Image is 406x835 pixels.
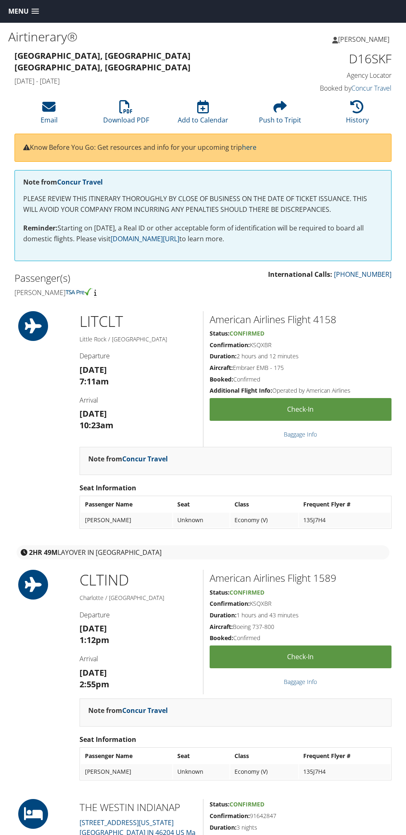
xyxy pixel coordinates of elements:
h1: D16SKF [274,50,391,67]
h5: Little Rock / [GEOGRAPHIC_DATA] [80,335,197,343]
h5: KSQXBR [210,341,391,349]
h5: 3 nights [210,823,326,832]
div: layover in [GEOGRAPHIC_DATA] [17,545,389,559]
strong: Note from [88,454,168,463]
a: Concur Travel [122,706,168,715]
a: here [242,143,256,152]
strong: Note from [23,178,103,187]
strong: Confirmation: [210,812,250,820]
a: Download PDF [103,105,149,125]
span: Confirmed [230,329,264,337]
span: Confirmed [230,588,264,596]
strong: Status: [210,588,230,596]
strong: Reminder: [23,223,58,233]
h5: Operated by American Airlines [210,386,391,395]
a: History [346,105,369,125]
a: Baggage Info [284,678,317,686]
strong: Booked: [210,375,233,383]
th: Passenger Name [81,749,172,763]
strong: Confirmation: [210,341,250,349]
strong: 7:11am [80,376,109,387]
td: Unknown [173,764,230,779]
h4: Arrival [80,396,197,405]
strong: [DATE] [80,408,107,419]
h5: KSQXBR [210,600,391,608]
strong: Booked: [210,634,233,642]
a: Email [41,105,58,125]
strong: [DATE] [80,364,107,375]
strong: 1:12pm [80,634,109,645]
h4: Departure [80,610,197,619]
th: Passenger Name [81,497,172,512]
h5: 2 hours and 12 minutes [210,352,391,360]
td: Unknown [173,513,230,528]
strong: [DATE] [80,623,107,634]
h2: THE WESTIN INDIANAP [80,800,197,814]
strong: Additional Flight Info: [210,386,272,394]
h1: Airtinerary® [8,28,203,46]
td: [PERSON_NAME] [81,513,172,528]
strong: Duration: [210,352,237,360]
strong: International Calls: [268,270,332,279]
td: Economy (V) [230,764,298,779]
p: Starting on [DATE], a Real ID or other acceptable form of identification will be required to boar... [23,223,383,244]
h4: Booked by [274,84,391,93]
h4: Arrival [80,654,197,663]
strong: Note from [88,706,168,715]
th: Frequent Flyer # [299,749,390,763]
strong: Seat Information [80,483,136,492]
strong: 2HR 49M [29,548,58,557]
a: Concur Travel [351,84,391,93]
h2: Passenger(s) [15,271,197,285]
strong: Seat Information [80,735,136,744]
a: Menu [4,5,43,18]
h5: Boeing 737-800 [210,623,391,631]
strong: 2:55pm [80,679,109,690]
td: [PERSON_NAME] [81,764,172,779]
h4: Departure [80,351,197,360]
a: [DOMAIN_NAME][URL] [111,234,179,243]
a: Push to Tripit [259,105,301,125]
td: 135J7H4 [299,764,390,779]
img: tsa-precheck.png [65,288,92,295]
h4: [PERSON_NAME] [15,288,197,297]
h2: American Airlines Flight 4158 [210,312,391,326]
th: Frequent Flyer # [299,497,390,512]
h4: [DATE] - [DATE] [15,77,262,86]
h5: Embraer EMB - 175 [210,364,391,372]
a: [PERSON_NAME] [332,27,398,52]
span: Confirmed [230,800,264,808]
a: Check-in [210,398,391,421]
a: Check-in [210,645,391,668]
strong: Aircraft: [210,623,233,631]
th: Class [230,497,298,512]
td: Economy (V) [230,513,298,528]
h5: Charlotte / [GEOGRAPHIC_DATA] [80,594,197,602]
strong: Duration: [210,823,237,831]
h1: CLT IND [80,570,197,590]
p: Know Before You Go: Get resources and info for your upcoming trip [23,142,383,153]
a: Concur Travel [57,178,103,187]
h1: LIT CLT [80,311,197,332]
span: Menu [8,7,29,15]
strong: Status: [210,800,230,808]
span: [PERSON_NAME] [338,35,389,44]
strong: 10:23am [80,420,114,431]
strong: Duration: [210,611,237,619]
td: 135J7H4 [299,513,390,528]
a: Concur Travel [122,454,168,463]
strong: Confirmation: [210,600,250,607]
p: PLEASE REVIEW THIS ITINERARY THOROUGHLY BY CLOSE OF BUSINESS ON THE DATE OF TICKET ISSUANCE. THIS... [23,194,383,215]
a: [PHONE_NUMBER] [334,270,391,279]
th: Class [230,749,298,763]
h5: Confirmed [210,634,391,642]
a: Add to Calendar [178,105,228,125]
h4: Agency Locator [274,71,391,80]
h2: American Airlines Flight 1589 [210,571,391,585]
th: Seat [173,749,230,763]
h5: 91642847 [210,812,326,820]
strong: Aircraft: [210,364,233,372]
h5: 1 hours and 43 minutes [210,611,391,619]
th: Seat [173,497,230,512]
strong: [DATE] [80,667,107,678]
